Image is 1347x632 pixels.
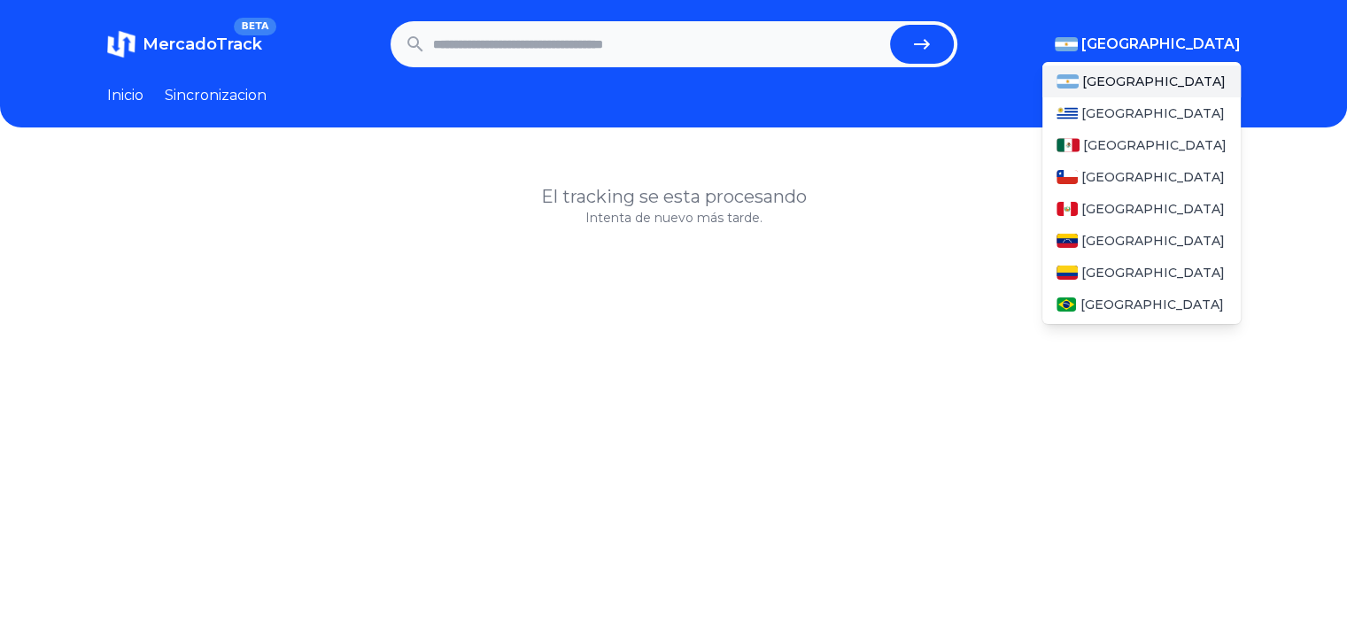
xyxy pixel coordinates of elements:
a: Sincronizacion [165,85,267,106]
a: Brasil[GEOGRAPHIC_DATA] [1042,289,1241,320]
button: [GEOGRAPHIC_DATA] [1055,34,1241,55]
img: Argentina [1057,74,1080,89]
img: Chile [1057,170,1078,184]
a: MercadoTrackBETA [107,30,262,58]
span: [GEOGRAPHIC_DATA] [1081,168,1225,186]
img: Mexico [1057,138,1080,152]
span: [GEOGRAPHIC_DATA] [1083,136,1227,154]
span: [GEOGRAPHIC_DATA] [1081,264,1225,281]
img: Venezuela [1057,234,1078,248]
img: MercadoTrack [107,30,135,58]
span: [GEOGRAPHIC_DATA] [1080,296,1223,313]
span: MercadoTrack [143,35,262,54]
img: Uruguay [1057,106,1078,120]
a: Colombia[GEOGRAPHIC_DATA] [1042,257,1241,289]
a: Uruguay[GEOGRAPHIC_DATA] [1042,97,1241,129]
img: Brasil [1057,297,1077,312]
p: Intenta de nuevo más tarde. [107,209,1241,227]
a: Inicio [107,85,143,106]
span: BETA [234,18,275,35]
h1: El tracking se esta procesando [107,184,1241,209]
a: Argentina[GEOGRAPHIC_DATA] [1042,66,1241,97]
a: Venezuela[GEOGRAPHIC_DATA] [1042,225,1241,257]
span: [GEOGRAPHIC_DATA] [1081,232,1225,250]
img: Colombia [1057,266,1078,280]
span: [GEOGRAPHIC_DATA] [1082,73,1226,90]
a: Mexico[GEOGRAPHIC_DATA] [1042,129,1241,161]
img: Peru [1057,202,1078,216]
span: [GEOGRAPHIC_DATA] [1081,34,1241,55]
span: [GEOGRAPHIC_DATA] [1081,200,1225,218]
a: Chile[GEOGRAPHIC_DATA] [1042,161,1241,193]
a: Peru[GEOGRAPHIC_DATA] [1042,193,1241,225]
span: [GEOGRAPHIC_DATA] [1081,104,1225,122]
img: Argentina [1055,37,1078,51]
